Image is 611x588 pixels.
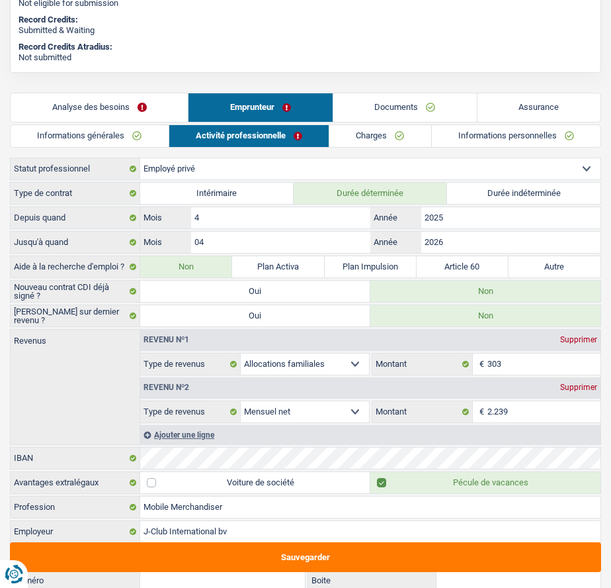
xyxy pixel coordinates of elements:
[473,354,487,375] span: €
[140,232,191,253] label: Mois
[421,207,600,228] input: AAAA
[19,42,592,52] div: Record Credits Atradius:
[140,354,241,375] label: Type de revenus
[140,336,192,344] div: Revenu nº1
[370,207,421,228] label: Année
[19,25,592,36] div: Submitted & Waiting
[11,125,169,147] a: Informations générales
[11,521,140,542] label: Employeur
[557,383,600,391] div: Supprimer
[372,354,473,375] label: Montant
[11,330,140,345] label: Revenus
[370,232,421,253] label: Année
[11,448,140,469] label: IBAN
[11,207,140,228] label: Depuis quand
[294,183,447,204] label: Durée déterminée
[325,256,417,277] label: Plan Impulsion
[140,425,600,444] div: Ajouter une ligne
[557,336,600,344] div: Supprimer
[11,256,140,277] label: Aide à la recherche d'emploi ?
[140,256,232,277] label: Non
[232,256,324,277] label: Plan Activa
[509,256,600,277] label: Autre
[11,472,140,493] label: Avantages extralégaux
[432,125,601,147] a: Informations personnelles
[11,281,140,302] label: Nouveau contrat CDI déjà signé ?
[11,497,140,518] label: Profession
[421,232,600,253] input: AAAA
[140,207,191,228] label: Mois
[11,158,140,179] label: Statut professionnel
[473,401,487,422] span: €
[477,93,600,122] a: Assurance
[140,305,370,326] label: Oui
[372,401,473,422] label: Montant
[140,401,241,422] label: Type de revenus
[191,207,370,228] input: MM
[140,472,370,493] label: Voiture de société
[140,383,192,391] div: Revenu nº2
[370,472,600,493] label: Pécule de vacances
[19,15,592,25] div: Record Credits:
[140,183,294,204] label: Intérimaire
[19,52,592,63] div: Not submitted
[10,542,601,572] button: Sauvegarder
[417,256,509,277] label: Article 60
[370,305,600,326] label: Non
[140,281,370,302] label: Oui
[11,183,140,204] label: Type de contrat
[329,125,431,147] a: Charges
[11,232,140,253] label: Jusqu'à quand
[370,281,600,302] label: Non
[11,305,140,326] label: [PERSON_NAME] sur dernier revenu ?
[188,93,332,122] a: Emprunteur
[447,183,600,204] label: Durée indéterminée
[191,232,370,253] input: MM
[169,125,329,147] a: Activité professionnelle
[333,93,477,122] a: Documents
[11,93,188,122] a: Analyse des besoins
